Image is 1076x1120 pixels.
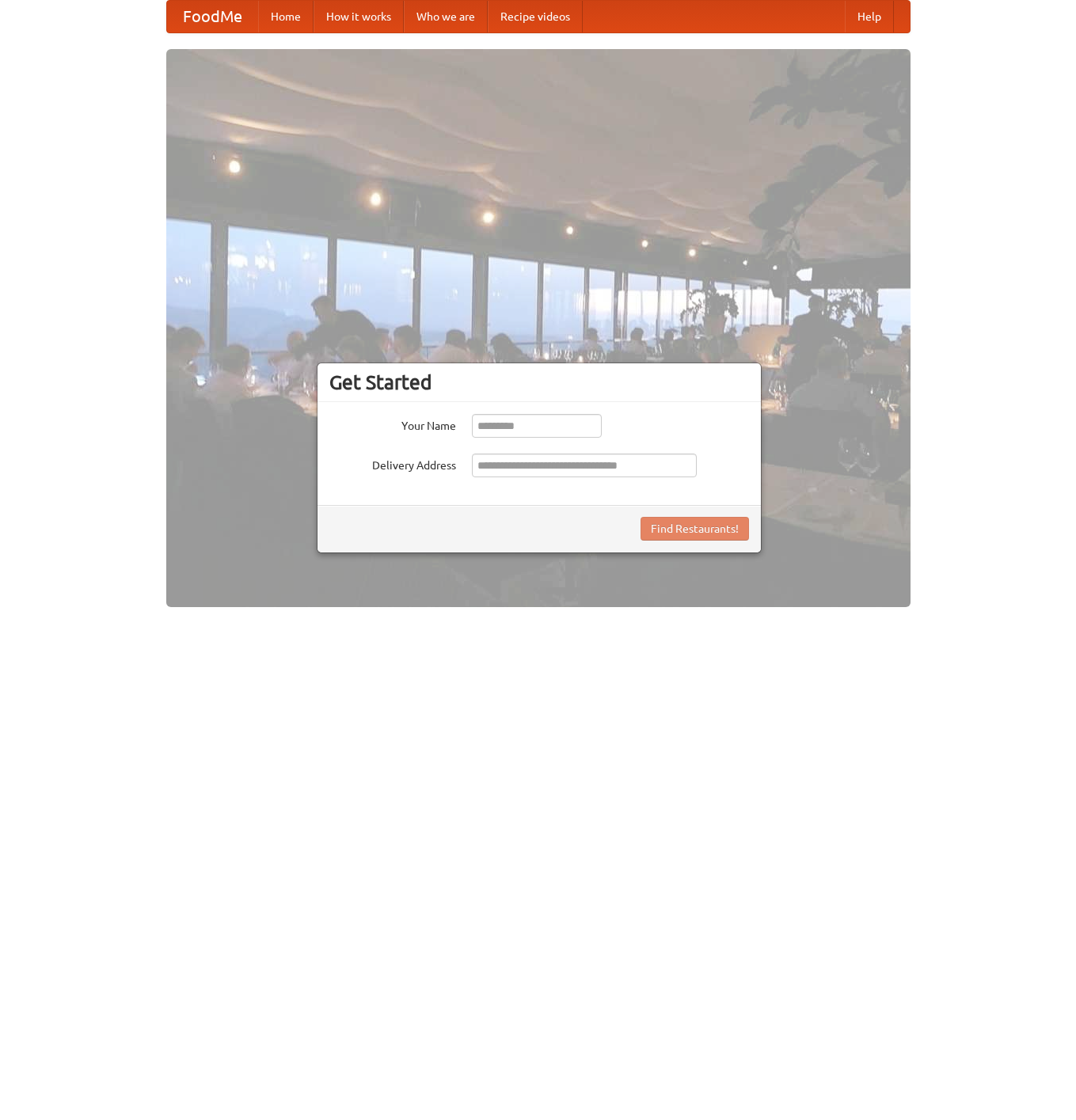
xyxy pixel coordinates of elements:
[404,1,488,32] a: Who we are
[329,454,456,473] label: Delivery Address
[845,1,894,32] a: Help
[167,1,258,32] a: FoodMe
[329,370,749,394] h3: Get Started
[641,517,749,541] button: Find Restaurants!
[258,1,314,32] a: Home
[314,1,404,32] a: How it works
[329,414,456,434] label: Your Name
[488,1,583,32] a: Recipe videos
